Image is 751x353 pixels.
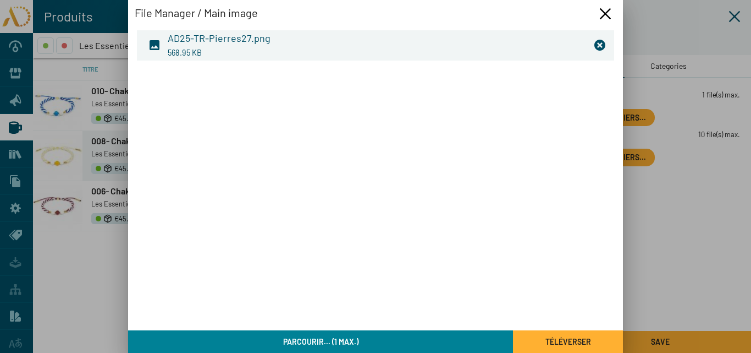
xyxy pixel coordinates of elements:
span: Parcourir... (1 max.) [283,337,358,346]
mat-icon: Fermer la fenêtre [599,7,612,20]
mat-icon: image [146,36,163,54]
button: Parcourir... (1 max.) [128,330,513,353]
button: Téléverser [513,330,623,353]
small: 568.95 KB [168,47,202,59]
span: Téléverser [545,337,591,346]
h3: AD25-TR-Pierres27.png [168,31,586,45]
h2: File Manager / Main image [135,6,258,19]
